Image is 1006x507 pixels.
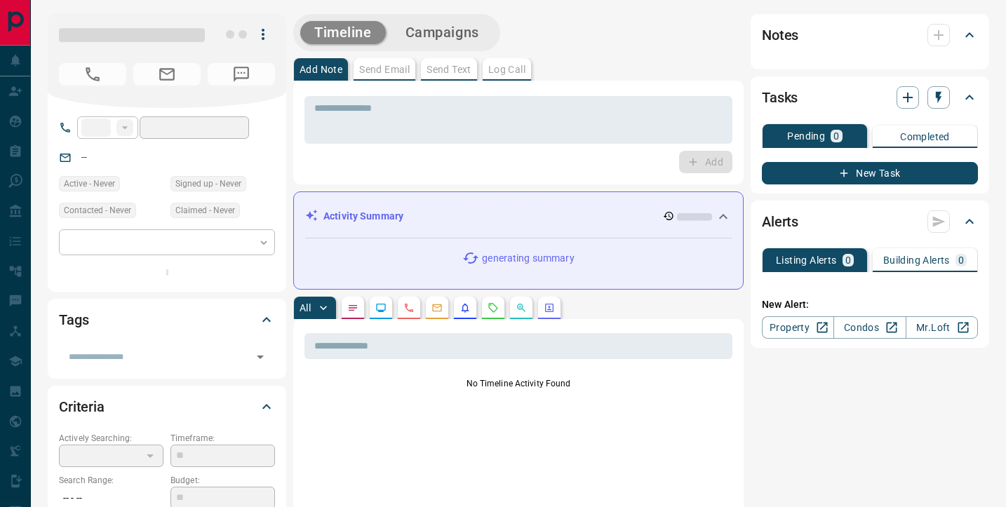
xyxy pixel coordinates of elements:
a: -- [81,151,87,163]
span: Claimed - Never [175,203,235,217]
p: Actively Searching: [59,432,163,445]
span: Contacted - Never [64,203,131,217]
h2: Alerts [762,210,798,233]
svg: Calls [403,302,415,313]
p: 0 [833,131,839,141]
p: Pending [787,131,825,141]
p: Search Range: [59,474,163,487]
p: Listing Alerts [776,255,837,265]
p: No Timeline Activity Found [304,377,732,390]
p: Timeframe: [170,432,275,445]
h2: Tasks [762,86,798,109]
svg: Notes [347,302,358,313]
span: No Number [208,63,275,86]
a: Mr.Loft [906,316,978,339]
div: Alerts [762,205,978,238]
svg: Requests [488,302,499,313]
svg: Opportunities [516,302,527,313]
span: No Number [59,63,126,86]
h2: Tags [59,309,88,331]
div: Tags [59,303,275,337]
p: generating summary [482,251,574,266]
p: Completed [900,132,950,142]
h2: Notes [762,24,798,46]
button: New Task [762,162,978,184]
button: Timeline [300,21,386,44]
div: Activity Summary [305,203,732,229]
h2: Criteria [59,396,105,418]
span: No Email [133,63,201,86]
p: All [300,303,311,313]
svg: Lead Browsing Activity [375,302,387,313]
svg: Agent Actions [544,302,555,313]
svg: Listing Alerts [460,302,471,313]
div: Tasks [762,81,978,114]
button: Open [250,347,270,367]
div: Criteria [59,390,275,424]
a: Property [762,316,834,339]
span: Signed up - Never [175,177,241,191]
p: 0 [845,255,851,265]
p: Activity Summary [323,209,403,224]
p: Budget: [170,474,275,487]
p: New Alert: [762,297,978,312]
a: Condos [833,316,906,339]
p: Building Alerts [883,255,950,265]
div: Notes [762,18,978,52]
span: Active - Never [64,177,115,191]
p: Add Note [300,65,342,74]
p: 0 [958,255,964,265]
svg: Emails [431,302,443,313]
button: Campaigns [391,21,493,44]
